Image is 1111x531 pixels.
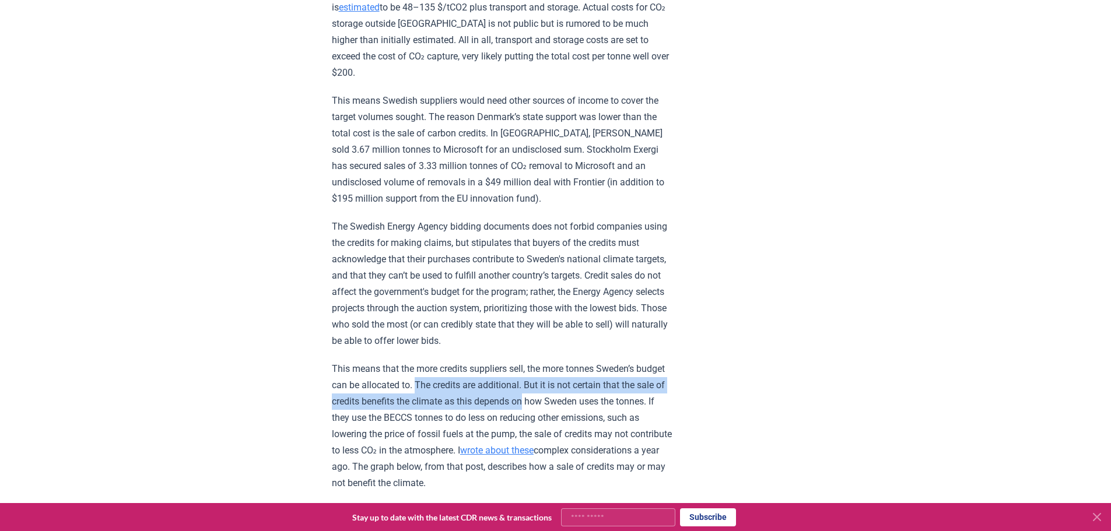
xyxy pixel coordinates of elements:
p: This means Swedish suppliers would need other sources of income to cover the target volumes sough... [332,93,673,207]
a: estimated [339,2,380,13]
a: wrote about these [460,445,534,456]
p: This means that the more credits suppliers sell, the more tonnes Sweden’s budget can be allocated... [332,361,673,491]
p: The Swedish Energy Agency bidding documents does not forbid companies using the credits for makin... [332,219,673,349]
